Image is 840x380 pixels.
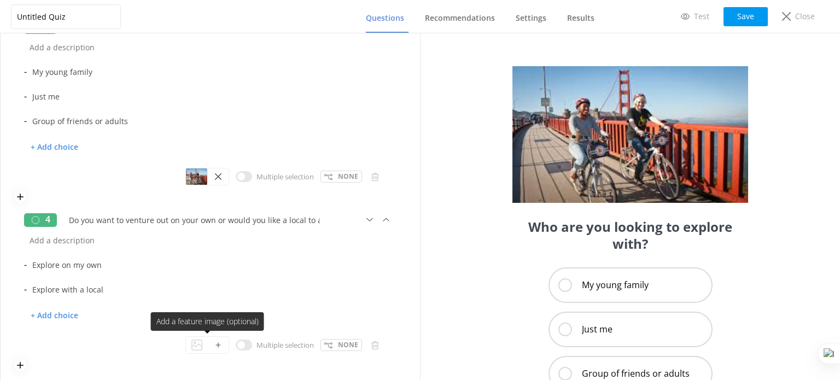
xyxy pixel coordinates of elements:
[24,253,396,277] div: -
[673,7,717,26] a: Test
[24,84,396,109] div: -
[24,60,396,84] div: -
[27,253,387,277] input: Choice
[256,171,314,183] p: Multiple selection
[27,60,387,84] input: Choice
[724,7,768,26] button: Save
[694,10,709,22] p: Test
[27,84,387,109] input: Choice
[512,66,748,203] img: 853-1758078280.jpeg
[27,109,387,133] input: Choice
[338,171,358,182] p: None
[510,218,751,252] h1: Who are you looking to explore with?
[366,13,404,24] span: Questions
[582,323,612,337] p: Just me
[24,306,85,325] p: + Add choice
[256,340,314,351] p: Multiple selection
[63,208,325,232] input: Add a title
[795,10,815,22] p: Close
[24,277,396,302] div: -
[24,213,57,227] div: 4
[425,13,495,24] span: Recommendations
[516,13,546,24] span: Settings
[24,138,85,157] p: + Add choice
[338,340,358,350] p: None
[567,13,594,24] span: Results
[27,277,387,302] input: Choice
[24,228,396,253] input: Add a description
[24,35,396,60] input: Add a description
[24,109,396,133] div: -
[582,278,649,293] p: My young family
